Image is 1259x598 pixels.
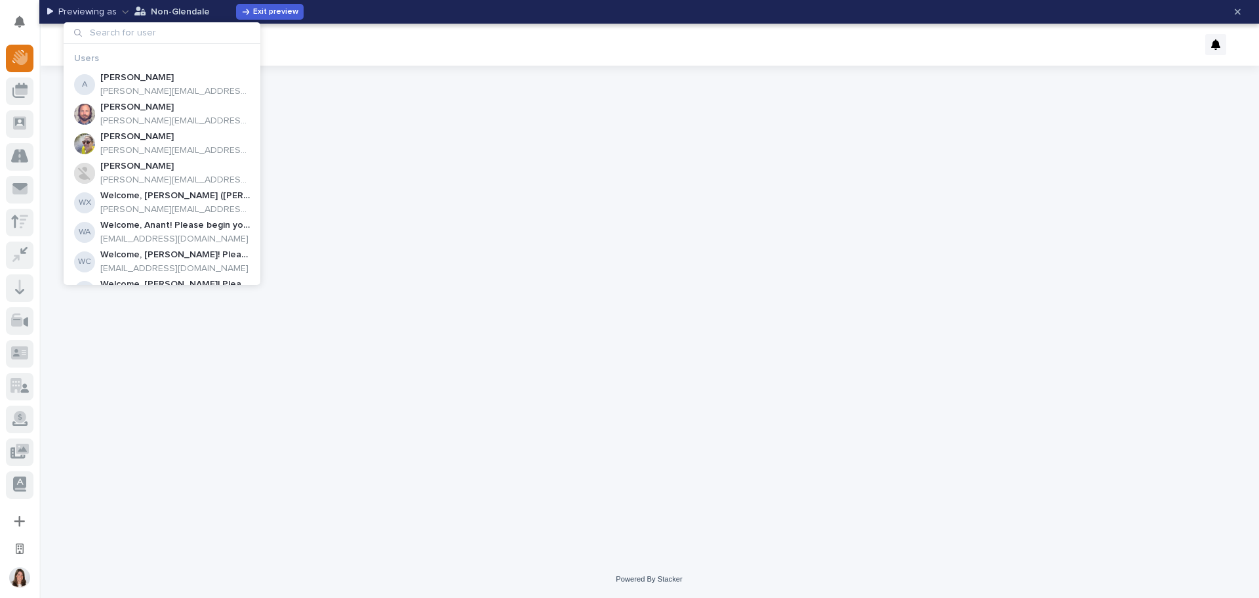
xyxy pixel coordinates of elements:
button: Open workspace settings [6,535,33,563]
div: Blake Caldwell[PERSON_NAME][PERSON_NAME][EMAIL_ADDRESS][DOMAIN_NAME] [64,98,260,131]
p: [PERSON_NAME] [100,102,174,113]
p: Welcome, [PERSON_NAME]! Please begin your onboarding. [100,249,250,261]
p: [PERSON_NAME][EMAIL_ADDRESS][DOMAIN_NAME] [100,86,250,97]
p: [PERSON_NAME] [100,131,174,142]
div: Welcome, Joshua! Please begin your onboarding.Welcome, [PERSON_NAME]! Please begin your onboarding. [64,275,260,308]
button: users-avatar [6,564,33,591]
p: [PERSON_NAME] [100,161,174,172]
div: Welcome, Charise! Please begin your onboarding.Welcome, [PERSON_NAME]! Please begin your onboardi... [64,246,260,278]
p: [PERSON_NAME] [100,72,174,83]
div: Welcome, Xulin (Leon)! Please begin your onboarding.Welcome, [PERSON_NAME] ([PERSON_NAME])! Pleas... [64,186,260,219]
div: Welcome, Anant! Please begin your onboarding. [79,222,90,243]
div: Welcome, Joshua! Please begin your onboarding. [79,281,90,302]
div: Aldo[PERSON_NAME][PERSON_NAME][EMAIL_ADDRESS][DOMAIN_NAME] [64,68,260,101]
span: Exit preview [253,8,298,16]
a: Powered By Stacker [616,575,682,583]
button: Add a new app... [6,507,33,535]
button: Exit preview [236,4,304,20]
img: Natalie Novick [74,133,95,154]
p: [EMAIL_ADDRESS][DOMAIN_NAME] [100,234,250,245]
p: [PERSON_NAME][EMAIL_ADDRESS][DOMAIN_NAME] [100,116,250,127]
button: Notifications [6,8,33,35]
p: Welcome, Anant! Please begin your onboarding. [100,220,250,231]
p: Previewing as [58,7,117,18]
p: [PERSON_NAME][EMAIL_ADDRESS][DOMAIN_NAME] [100,204,250,215]
p: Welcome, [PERSON_NAME] ([PERSON_NAME])! Please begin your onboarding. [100,190,250,202]
div: Natalie Novick[PERSON_NAME][PERSON_NAME][EMAIL_ADDRESS][DOMAIN_NAME] [64,127,260,160]
div: Aldo [82,74,87,95]
div: Thelma Alane[PERSON_NAME][PERSON_NAME][EMAIL_ADDRESS][DOMAIN_NAME] [64,157,260,190]
img: Blake Caldwell [74,104,95,125]
div: Notifications [16,16,33,37]
div: Welcome, Anant! Please begin your onboarding.Welcome, Anant! Please begin your onboarding.[EMAIL_... [64,216,260,249]
p: Non-Glendale [151,7,210,16]
p: Users [74,53,99,64]
p: Welcome, [PERSON_NAME]! Please begin your onboarding. [100,279,250,290]
input: Search for user [69,22,255,43]
div: Welcome, Charise! Please begin your onboarding. [78,251,91,272]
button: Non-Glendale [122,1,210,22]
p: [EMAIL_ADDRESS][DOMAIN_NAME] [100,263,250,274]
p: [PERSON_NAME][EMAIL_ADDRESS][DOMAIN_NAME] [100,175,250,186]
div: Welcome, Xulin (Leon)! Please begin your onboarding. [79,192,91,213]
img: Thelma Alane [74,163,95,184]
p: [PERSON_NAME][EMAIL_ADDRESS][DOMAIN_NAME] [100,145,250,156]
